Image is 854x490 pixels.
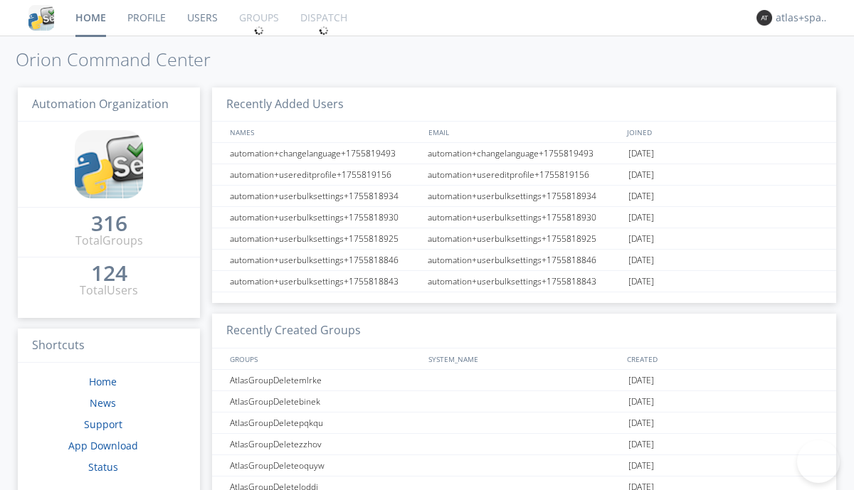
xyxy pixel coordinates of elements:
[68,439,138,452] a: App Download
[424,164,625,185] div: automation+usereditprofile+1755819156
[226,164,423,185] div: automation+usereditprofile+1755819156
[425,348,623,369] div: SYSTEM_NAME
[424,207,625,228] div: automation+userbulksettings+1755818930
[628,455,654,476] span: [DATE]
[75,130,143,198] img: cddb5a64eb264b2086981ab96f4c1ba7
[212,186,836,207] a: automation+userbulksettings+1755818934automation+userbulksettings+1755818934[DATE]
[226,455,423,476] div: AtlasGroupDeleteoquyw
[226,207,423,228] div: automation+userbulksettings+1755818930
[628,370,654,391] span: [DATE]
[628,143,654,164] span: [DATE]
[424,228,625,249] div: automation+userbulksettings+1755818925
[226,271,423,292] div: automation+userbulksettings+1755818843
[212,87,836,122] h3: Recently Added Users
[212,314,836,348] h3: Recently Created Groups
[75,233,143,249] div: Total Groups
[226,228,423,249] div: automation+userbulksettings+1755818925
[226,122,421,142] div: NAMES
[212,207,836,228] a: automation+userbulksettings+1755818930automation+userbulksettings+1755818930[DATE]
[212,228,836,250] a: automation+userbulksettings+1755818925automation+userbulksettings+1755818925[DATE]
[80,282,138,299] div: Total Users
[226,250,423,270] div: automation+userbulksettings+1755818846
[425,122,623,142] div: EMAIL
[628,186,654,207] span: [DATE]
[212,412,836,434] a: AtlasGroupDeletepqkqu[DATE]
[212,391,836,412] a: AtlasGroupDeletebinek[DATE]
[18,329,200,363] h3: Shortcuts
[628,434,654,455] span: [DATE]
[226,143,423,164] div: automation+changelanguage+1755819493
[226,186,423,206] div: automation+userbulksettings+1755818934
[212,250,836,271] a: automation+userbulksettings+1755818846automation+userbulksettings+1755818846[DATE]
[226,412,423,433] div: AtlasGroupDeletepqkqu
[212,434,836,455] a: AtlasGroupDeletezzhov[DATE]
[212,164,836,186] a: automation+usereditprofile+1755819156automation+usereditprofile+1755819156[DATE]
[89,375,117,388] a: Home
[424,250,625,270] div: automation+userbulksettings+1755818846
[212,271,836,292] a: automation+userbulksettings+1755818843automation+userbulksettings+1755818843[DATE]
[623,122,823,142] div: JOINED
[628,271,654,292] span: [DATE]
[797,440,840,483] iframe: Toggle Customer Support
[88,460,118,474] a: Status
[32,96,169,112] span: Automation Organization
[623,348,823,369] div: CREATED
[628,391,654,412] span: [DATE]
[628,164,654,186] span: [DATE]
[226,370,423,390] div: AtlasGroupDeletemlrke
[91,216,127,230] div: 316
[212,455,836,476] a: AtlasGroupDeleteoquyw[DATE]
[776,11,829,25] div: atlas+spanish0002
[226,348,421,369] div: GROUPS
[254,26,264,36] img: spin.svg
[226,434,423,454] div: AtlasGroupDeletezzhov
[84,417,122,431] a: Support
[628,228,654,250] span: [DATE]
[91,216,127,233] a: 316
[628,250,654,271] span: [DATE]
[91,266,127,282] a: 124
[90,396,116,410] a: News
[212,143,836,164] a: automation+changelanguage+1755819493automation+changelanguage+1755819493[DATE]
[424,271,625,292] div: automation+userbulksettings+1755818843
[628,412,654,434] span: [DATE]
[226,391,423,412] div: AtlasGroupDeletebinek
[424,186,625,206] div: automation+userbulksettings+1755818934
[28,5,54,31] img: cddb5a64eb264b2086981ab96f4c1ba7
[424,143,625,164] div: automation+changelanguage+1755819493
[628,207,654,228] span: [DATE]
[319,26,329,36] img: spin.svg
[757,10,772,26] img: 373638.png
[212,370,836,391] a: AtlasGroupDeletemlrke[DATE]
[91,266,127,280] div: 124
